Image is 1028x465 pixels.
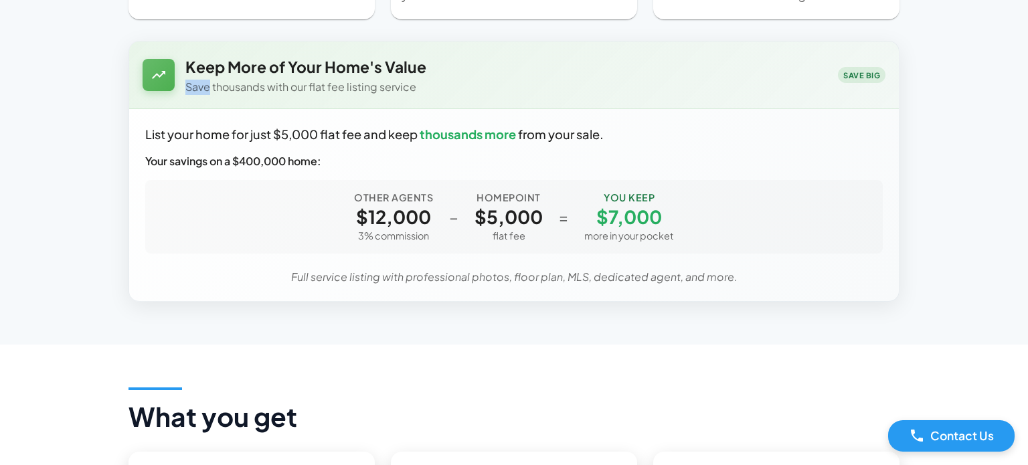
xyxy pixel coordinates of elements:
h5: $12,000 [354,205,433,229]
h6: = [559,205,568,229]
p: List your home for just $5,000 flat fee and keep from your sale. [145,125,883,143]
p: more in your pocket [584,229,674,243]
h5: $7,000 [584,205,674,229]
p: YOU KEEP [584,191,674,205]
p: Contact Us [930,427,994,444]
h4: What you get [128,401,297,433]
p: Save thousands with our flat fee listing service [185,80,827,95]
p: 3% commission [354,229,433,243]
strong: thousands more [420,126,516,142]
h6: − [449,205,458,229]
p: HOMEPOINT [475,191,543,205]
p: OTHER AGENTS [354,191,433,205]
span: SAVE BIG [838,70,885,81]
p: Your savings on a $400,000 home: [145,154,883,169]
h6: Keep More of Your Home's Value [185,55,827,80]
p: Full service listing with professional photos, floor plan, MLS, dedicated agent, and more. [145,270,883,285]
p: flat fee [475,229,543,243]
h5: $5,000 [475,205,543,229]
